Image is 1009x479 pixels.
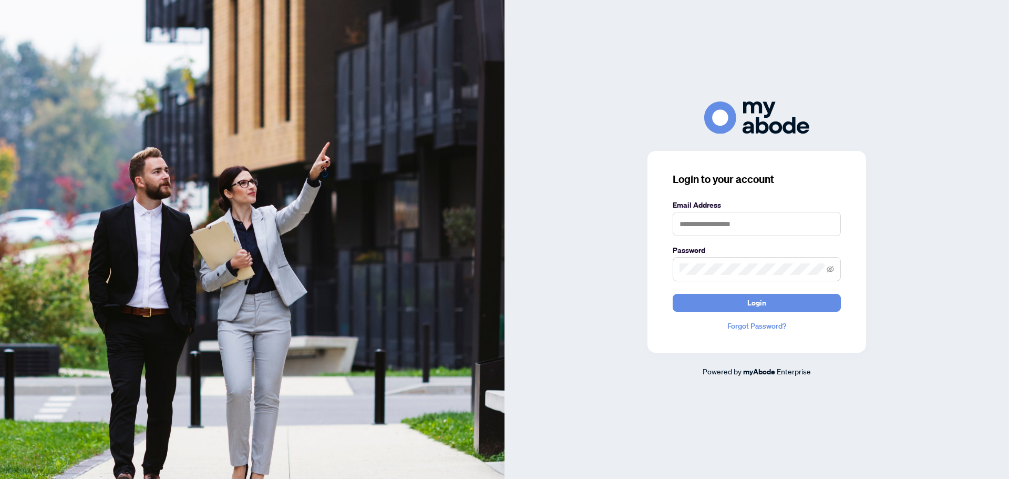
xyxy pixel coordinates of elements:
[743,366,775,378] a: myAbode
[673,244,841,256] label: Password
[777,366,811,376] span: Enterprise
[673,172,841,187] h3: Login to your account
[827,266,834,273] span: eye-invisible
[747,294,766,311] span: Login
[703,366,742,376] span: Powered by
[673,294,841,312] button: Login
[704,101,809,134] img: ma-logo
[673,320,841,332] a: Forgot Password?
[673,199,841,211] label: Email Address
